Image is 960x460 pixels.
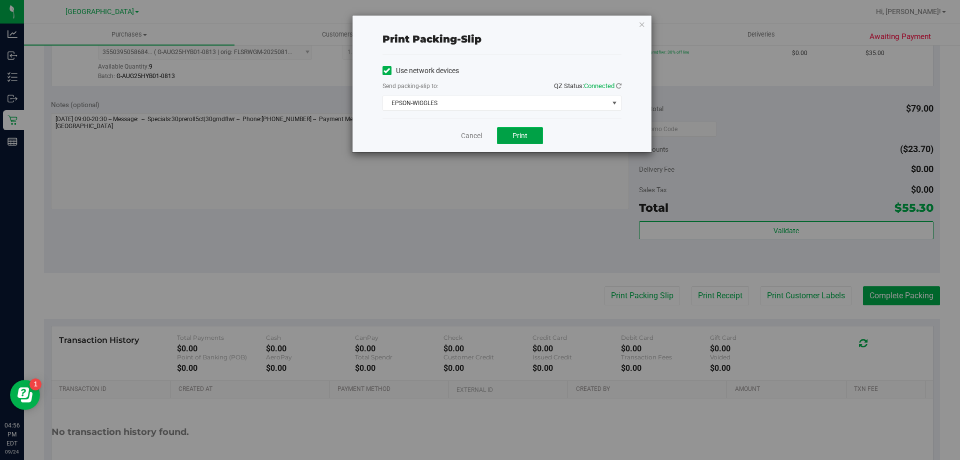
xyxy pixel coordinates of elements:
[497,127,543,144] button: Print
[382,66,459,76] label: Use network devices
[584,82,614,90] span: Connected
[10,380,40,410] iframe: Resource center
[382,33,481,45] span: Print packing-slip
[382,82,438,91] label: Send packing-slip to:
[461,131,482,141] a: Cancel
[29,378,41,390] iframe: Resource center unread badge
[512,132,527,140] span: Print
[608,96,620,110] span: select
[554,82,621,90] span: QZ Status:
[383,96,608,110] span: EPSON-WIGGLES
